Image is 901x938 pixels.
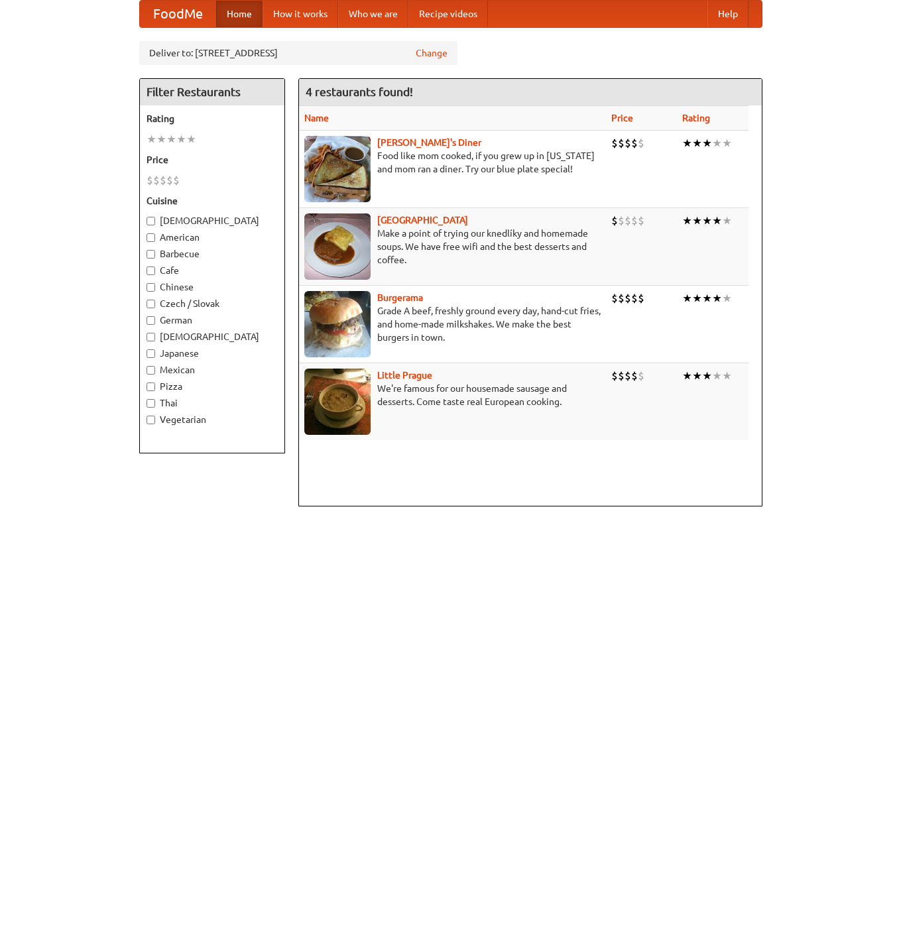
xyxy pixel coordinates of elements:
[176,132,186,147] li: ★
[682,113,710,123] a: Rating
[625,213,631,228] li: $
[140,79,284,105] h4: Filter Restaurants
[338,1,408,27] a: Who we are
[722,136,732,150] li: ★
[147,112,278,125] h5: Rating
[147,233,155,242] input: American
[147,416,155,424] input: Vegetarian
[702,369,712,383] li: ★
[611,136,618,150] li: $
[139,41,457,65] div: Deliver to: [STREET_ADDRESS]
[692,369,702,383] li: ★
[147,280,278,294] label: Chinese
[712,291,722,306] li: ★
[377,215,468,225] a: [GEOGRAPHIC_DATA]
[304,227,601,266] p: Make a point of trying our knedlíky and homemade soups. We have free wifi and the best desserts a...
[147,266,155,275] input: Cafe
[682,291,692,306] li: ★
[147,413,278,426] label: Vegetarian
[147,330,278,343] label: [DEMOGRAPHIC_DATA]
[147,363,278,377] label: Mexican
[692,291,702,306] li: ★
[147,214,278,227] label: [DEMOGRAPHIC_DATA]
[618,136,625,150] li: $
[722,369,732,383] li: ★
[147,316,155,325] input: German
[702,136,712,150] li: ★
[147,347,278,360] label: Japanese
[166,173,173,188] li: $
[147,173,153,188] li: $
[618,213,625,228] li: $
[618,369,625,383] li: $
[186,132,196,147] li: ★
[377,137,481,148] a: [PERSON_NAME]'s Diner
[611,213,618,228] li: $
[702,213,712,228] li: ★
[147,132,156,147] li: ★
[631,136,638,150] li: $
[631,213,638,228] li: $
[147,333,155,341] input: [DEMOGRAPHIC_DATA]
[147,250,155,259] input: Barbecue
[611,369,618,383] li: $
[304,136,371,202] img: sallys.jpg
[408,1,488,27] a: Recipe videos
[140,1,216,27] a: FoodMe
[147,396,278,410] label: Thai
[147,264,278,277] label: Cafe
[153,173,160,188] li: $
[625,369,631,383] li: $
[147,380,278,393] label: Pizza
[722,291,732,306] li: ★
[712,213,722,228] li: ★
[304,304,601,344] p: Grade A beef, freshly ground every day, hand-cut fries, and home-made milkshakes. We make the bes...
[147,314,278,327] label: German
[156,132,166,147] li: ★
[618,291,625,306] li: $
[216,1,263,27] a: Home
[147,217,155,225] input: [DEMOGRAPHIC_DATA]
[611,291,618,306] li: $
[625,136,631,150] li: $
[682,369,692,383] li: ★
[304,213,371,280] img: czechpoint.jpg
[306,86,413,98] ng-pluralize: 4 restaurants found!
[416,46,448,60] a: Change
[147,382,155,391] input: Pizza
[304,113,329,123] a: Name
[147,283,155,292] input: Chinese
[166,132,176,147] li: ★
[638,213,644,228] li: $
[160,173,166,188] li: $
[625,291,631,306] li: $
[692,213,702,228] li: ★
[631,291,638,306] li: $
[707,1,749,27] a: Help
[712,369,722,383] li: ★
[638,369,644,383] li: $
[304,369,371,435] img: littleprague.jpg
[638,291,644,306] li: $
[702,291,712,306] li: ★
[682,213,692,228] li: ★
[377,370,432,381] a: Little Prague
[147,153,278,166] h5: Price
[173,173,180,188] li: $
[147,231,278,244] label: American
[147,349,155,358] input: Japanese
[147,399,155,408] input: Thai
[611,113,633,123] a: Price
[692,136,702,150] li: ★
[712,136,722,150] li: ★
[147,366,155,375] input: Mexican
[304,291,371,357] img: burgerama.jpg
[377,292,423,303] a: Burgerama
[631,369,638,383] li: $
[147,297,278,310] label: Czech / Slovak
[682,136,692,150] li: ★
